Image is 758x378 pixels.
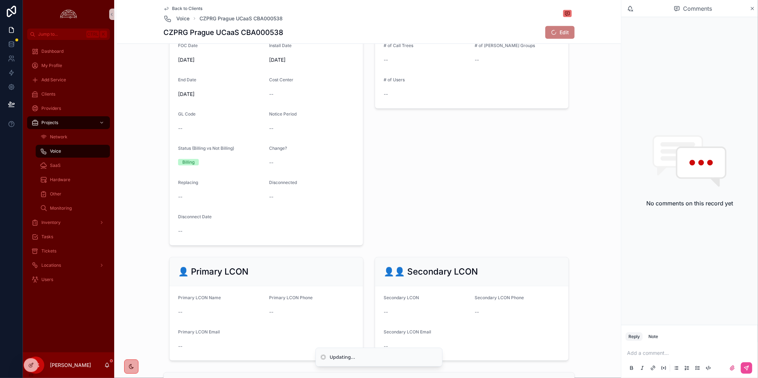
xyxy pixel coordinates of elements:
h2: 👤👤 Secondary LCON [384,266,478,277]
span: Monitoring [50,205,72,211]
span: Tasks [41,234,53,240]
span: Install Date [269,43,292,48]
span: # of Users [384,77,405,82]
button: Jump to...CtrlK [27,29,110,40]
h2: No comments on this record yet [646,199,733,208]
h2: 👤 Primary LCON [178,266,248,277]
span: -- [269,308,273,316]
span: Back to Clients [172,6,202,11]
h1: CZPRG Prague UCaaS CBA000538 [163,27,283,37]
span: Disconnected [269,180,297,185]
a: My Profile [27,59,110,72]
a: Network [36,131,110,143]
a: Dashboard [27,45,110,58]
span: FOC Date [178,43,198,48]
span: -- [269,125,273,132]
span: -- [269,193,273,200]
span: Add Service [41,77,66,83]
span: Network [50,134,67,140]
a: Locations [27,259,110,272]
span: Cost Center [269,77,293,82]
span: Ctrl [86,31,99,38]
a: Clients [27,88,110,101]
span: # of Call Trees [384,43,413,48]
a: CZPRG Prague UCaaS CBA000538 [199,15,283,22]
a: Tasks [27,230,110,243]
span: Secondary LCON [384,295,419,300]
span: -- [269,91,273,98]
span: Disconnect Date [178,214,212,219]
span: -- [178,125,182,132]
a: Inventory [27,216,110,229]
span: Users [41,277,53,282]
span: Primary LCON Phone [269,295,313,300]
span: -- [178,193,182,200]
span: Secondary LCON Phone [475,295,524,300]
a: Projects [27,116,110,129]
span: Clients [41,91,55,97]
a: Monitoring [36,202,110,215]
span: Change? [269,145,287,151]
span: End Date [178,77,196,82]
span: Jump to... [38,31,84,37]
span: Status (Billing vs Not Billing) [178,145,234,151]
span: Secondary LCON Email [384,329,431,334]
a: Add Service [27,73,110,86]
span: [DATE] [178,56,263,63]
span: Primary LCON Name [178,295,221,300]
button: Note [646,332,661,341]
a: Users [27,273,110,286]
a: SaaS [36,159,110,172]
span: Locations [41,262,61,268]
div: scrollable content [23,40,114,295]
a: Other [36,188,110,200]
span: -- [269,159,273,166]
span: GL Code [178,111,196,117]
span: -- [384,308,388,316]
span: Comments [683,4,712,13]
a: Voice [163,14,189,23]
span: [DATE] [269,56,354,63]
div: Note [648,334,658,339]
span: [DATE] [178,91,263,98]
span: -- [178,343,182,350]
span: -- [178,228,182,235]
span: -- [475,308,479,316]
span: -- [384,91,388,98]
a: Hardware [36,173,110,186]
a: Providers [27,102,110,115]
span: Dashboard [41,48,64,54]
span: -- [178,308,182,316]
span: SaaS [50,163,61,168]
div: Updating... [330,354,355,361]
img: App logo [58,9,79,20]
span: Notice Period [269,111,297,117]
span: Voice [50,148,61,154]
a: Voice [36,145,110,158]
span: Projects [41,120,58,126]
span: My Profile [41,63,62,68]
span: Hardware [50,177,70,183]
div: Billing [182,159,194,165]
span: Primary LCON Email [178,329,220,334]
a: Back to Clients [163,6,202,11]
span: Providers [41,106,61,111]
button: Reply [626,332,643,341]
span: # of [PERSON_NAME] Groups [475,43,535,48]
span: Voice [176,15,189,22]
span: Inventory [41,220,61,225]
span: Replacing [178,180,198,185]
span: K [101,31,106,37]
span: -- [384,56,388,63]
span: Other [50,191,61,197]
a: Tickets [27,245,110,257]
span: -- [475,56,479,63]
p: [PERSON_NAME] [50,362,91,369]
span: Tickets [41,248,56,254]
